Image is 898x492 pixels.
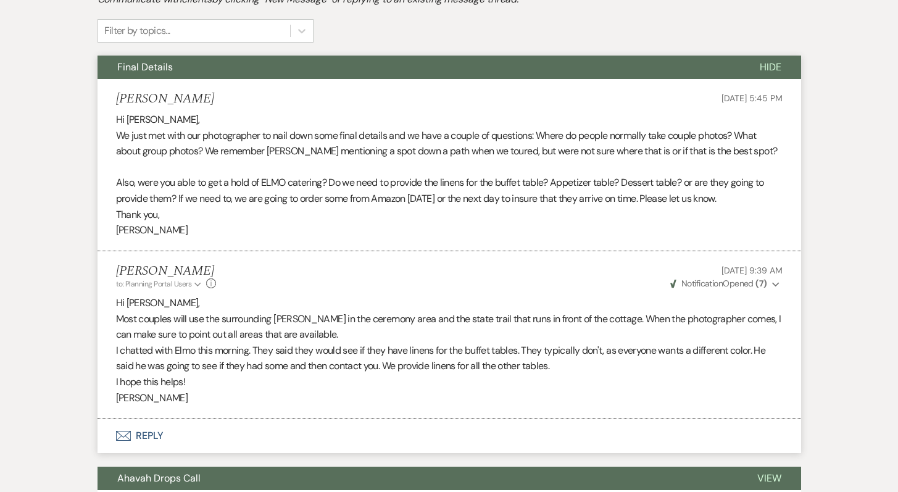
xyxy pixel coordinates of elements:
[116,343,783,374] p: I chatted with Elmo this morning. They said they would see if they have linens for the buffet tab...
[116,112,783,128] p: Hi [PERSON_NAME],
[98,419,801,453] button: Reply
[116,311,783,343] p: Most couples will use the surrounding [PERSON_NAME] in the ceremony area and the state trail that...
[668,277,783,290] button: NotificationOpened (7)
[116,295,783,311] p: Hi [PERSON_NAME],
[116,128,783,159] p: We just met with our photographer to nail down some final details and we have a couple of questio...
[116,374,783,390] p: I hope this helps!
[738,467,801,490] button: View
[117,60,173,73] span: Final Details
[116,222,783,238] p: [PERSON_NAME]
[98,56,740,79] button: Final Details
[116,207,783,223] p: Thank you,
[116,264,217,279] h5: [PERSON_NAME]
[116,279,192,289] span: to: Planning Portal Users
[757,472,781,485] span: View
[98,467,738,490] button: Ahavah Drops Call
[755,278,767,289] strong: ( 7 )
[721,265,782,276] span: [DATE] 9:39 AM
[116,175,783,206] p: Also, were you able to get a hold of ELMO catering? Do we need to provide the linens for the buff...
[117,472,201,485] span: Ahavah Drops Call
[116,390,783,406] p: [PERSON_NAME]
[104,23,170,38] div: Filter by topics...
[670,278,767,289] span: Opened
[116,91,214,107] h5: [PERSON_NAME]
[681,278,723,289] span: Notification
[760,60,781,73] span: Hide
[116,278,204,290] button: to: Planning Portal Users
[740,56,801,79] button: Hide
[721,93,782,104] span: [DATE] 5:45 PM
